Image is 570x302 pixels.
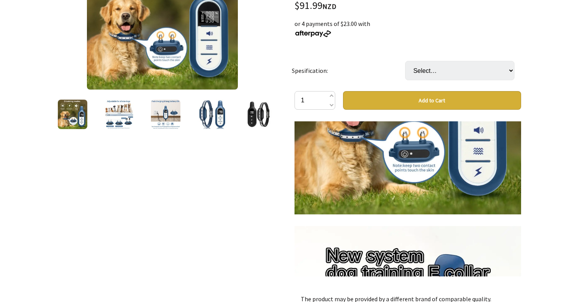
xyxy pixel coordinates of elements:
img: Pet Training Remote Control Vibration Shock Dog Trainer [104,100,134,129]
div: $91.99 [295,1,521,11]
button: Add to Cart [343,91,521,110]
img: Afterpay [295,30,332,37]
div: or 4 payments of $23.00 with [295,19,521,38]
img: Pet Training Remote Control Vibration Shock Dog Trainer [198,100,227,129]
div: Pet collars X1pcs [295,121,521,276]
span: NZD [322,2,336,11]
img: Pet Training Remote Control Vibration Shock Dog Trainer [58,100,87,129]
td: Spesification: [292,50,405,91]
img: Pet Training Remote Control Vibration Shock Dog Trainer [244,100,274,129]
img: Pet Training Remote Control Vibration Shock Dog Trainer [151,100,180,129]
